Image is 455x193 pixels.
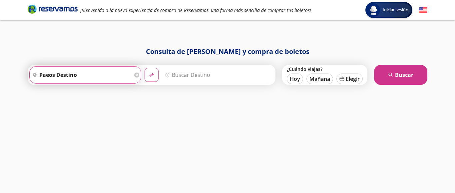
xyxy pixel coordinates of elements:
input: Buscar Destino [162,67,272,83]
em: ¡Bienvenido a la nueva experiencia de compra de Reservamos, una forma más sencilla de comprar tus... [80,7,311,13]
h1: Consulta de [PERSON_NAME] y compra de boletos [28,47,427,57]
button: Mañana [306,74,333,84]
button: Hoy [287,74,303,84]
span: Iniciar sesión [380,7,411,13]
button: Buscar [374,65,427,85]
input: Buscar Origen [30,67,133,83]
a: Brand Logo [28,4,78,16]
i: Brand Logo [28,4,78,14]
button: English [419,6,427,14]
label: ¿Cuándo viajas? [287,66,363,72]
button: Elegir [336,74,363,84]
